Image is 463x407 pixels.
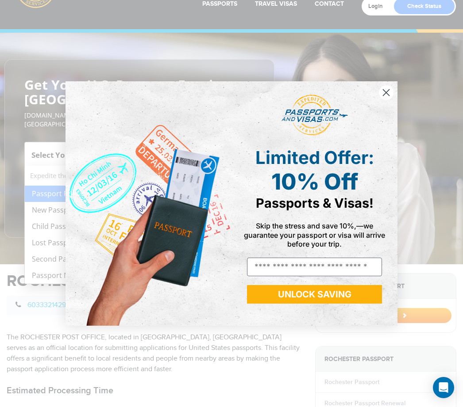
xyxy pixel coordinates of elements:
[66,81,231,326] img: de9cda0d-0715-46ca-9a25-073762a91ba7.png
[433,377,454,398] div: Open Intercom Messenger
[282,95,348,136] img: passports and visas
[256,195,374,211] span: Passports & Visas!
[244,221,385,248] span: Skip the stress and save 10%,—we guarantee your passport or visa will arrive before your trip.
[271,168,358,195] span: 10% Off
[255,147,374,168] span: Limited Offer:
[247,285,382,304] button: UNLOCK SAVING
[378,85,394,100] button: Close dialog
